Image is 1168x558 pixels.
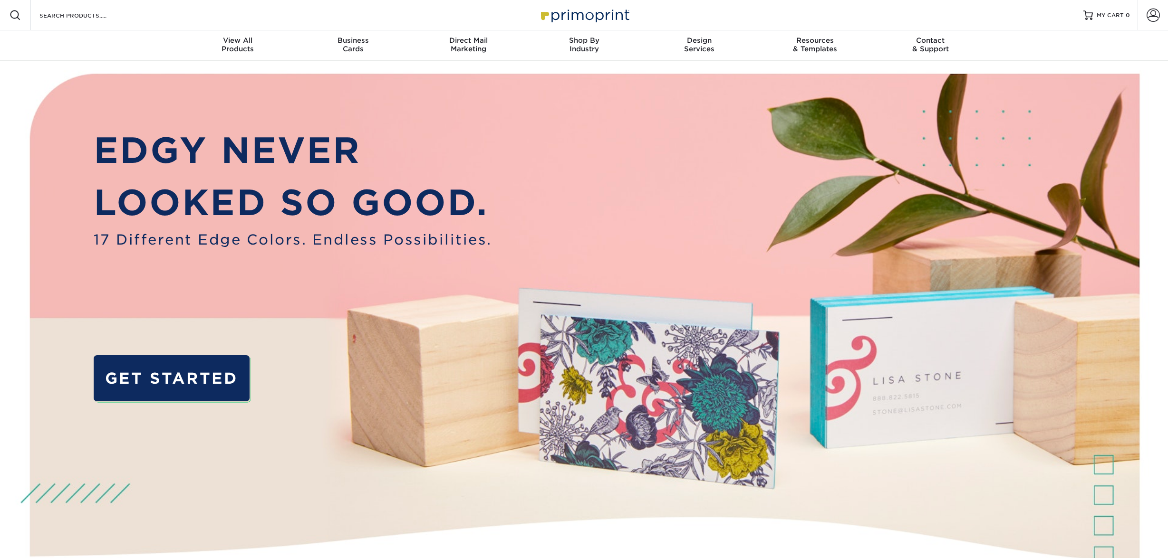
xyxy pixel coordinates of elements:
span: Resources [757,36,873,45]
input: SEARCH PRODUCTS..... [39,9,131,21]
span: MY CART [1097,11,1124,19]
span: Business [295,36,411,45]
a: Shop ByIndustry [526,30,642,61]
p: LOOKED SO GOOD. [94,177,492,229]
div: & Templates [757,36,873,53]
span: Design [642,36,757,45]
a: DesignServices [642,30,757,61]
a: Direct MailMarketing [411,30,526,61]
a: GET STARTED [94,355,250,401]
a: Contact& Support [873,30,988,61]
span: Direct Mail [411,36,526,45]
div: Industry [526,36,642,53]
p: EDGY NEVER [94,124,492,177]
div: Products [180,36,296,53]
div: Marketing [411,36,526,53]
a: Resources& Templates [757,30,873,61]
div: & Support [873,36,988,53]
img: Primoprint [537,5,632,25]
span: Shop By [526,36,642,45]
div: Services [642,36,757,53]
a: BusinessCards [295,30,411,61]
span: 0 [1126,12,1130,19]
span: View All [180,36,296,45]
a: View AllProducts [180,30,296,61]
span: Contact [873,36,988,45]
div: Cards [295,36,411,53]
span: 17 Different Edge Colors. Endless Possibilities. [94,229,492,250]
